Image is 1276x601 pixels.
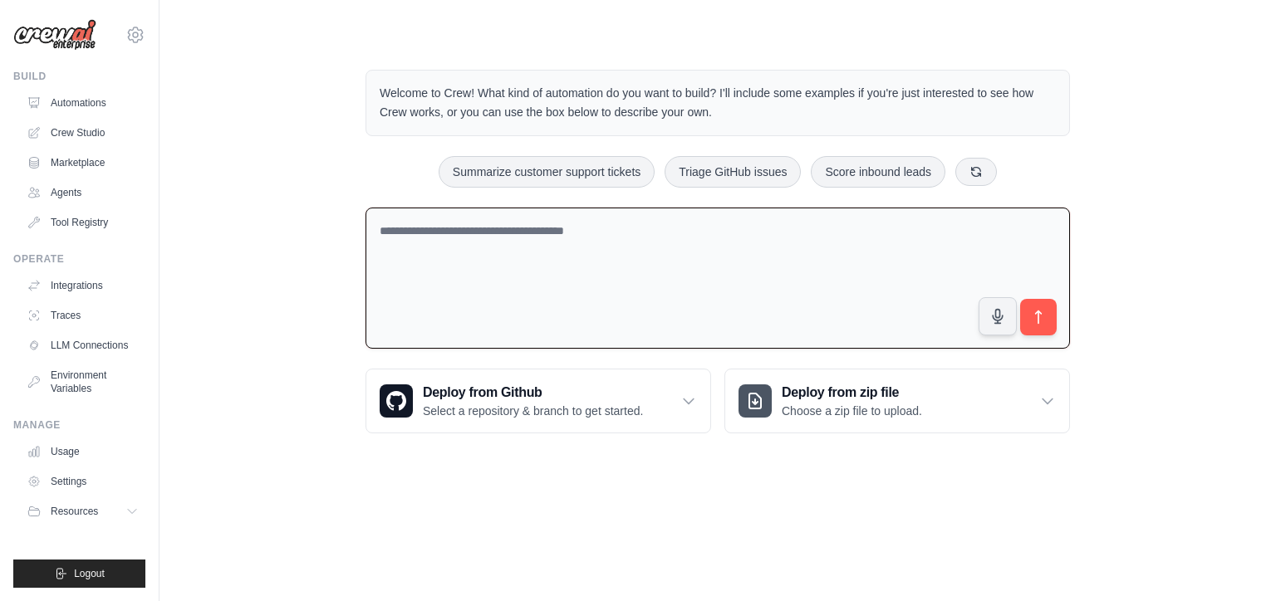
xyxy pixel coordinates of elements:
[380,84,1056,122] p: Welcome to Crew! What kind of automation do you want to build? I'll include some examples if you'...
[20,332,145,359] a: LLM Connections
[20,468,145,495] a: Settings
[782,383,922,403] h3: Deploy from zip file
[20,120,145,146] a: Crew Studio
[13,19,96,51] img: Logo
[1193,521,1276,601] iframe: Chat Widget
[13,559,145,588] button: Logout
[13,70,145,83] div: Build
[439,156,655,188] button: Summarize customer support tickets
[20,179,145,206] a: Agents
[20,149,145,176] a: Marketplace
[665,156,801,188] button: Triage GitHub issues
[20,438,145,465] a: Usage
[20,302,145,329] a: Traces
[423,403,643,419] p: Select a repository & branch to get started.
[20,90,145,116] a: Automations
[423,383,643,403] h3: Deploy from Github
[13,252,145,266] div: Operate
[782,403,922,419] p: Choose a zip file to upload.
[20,272,145,299] a: Integrations
[20,362,145,402] a: Environment Variables
[20,209,145,236] a: Tool Registry
[20,498,145,525] button: Resources
[811,156,945,188] button: Score inbound leads
[51,505,98,518] span: Resources
[74,567,105,580] span: Logout
[13,418,145,432] div: Manage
